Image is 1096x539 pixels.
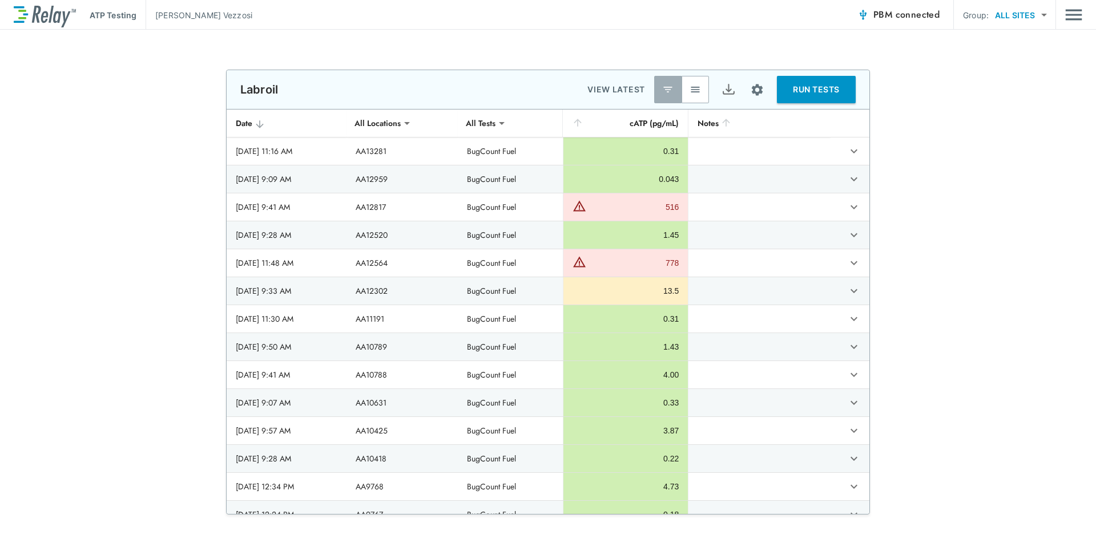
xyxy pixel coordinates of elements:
button: expand row [844,393,864,412]
button: PBM connected [853,3,944,26]
button: expand row [844,449,864,468]
div: [DATE] 9:41 AM [236,201,337,213]
td: AA10631 [346,389,458,416]
button: RUN TESTS [777,76,856,103]
div: [DATE] 9:28 AM [236,229,337,241]
td: AA10789 [346,333,458,360]
button: expand row [844,141,864,161]
iframe: Resource center [980,505,1085,530]
td: AA9768 [346,473,458,500]
button: expand row [844,253,864,273]
button: expand row [844,477,864,496]
td: BugCount Fuel [458,473,563,500]
td: AA12520 [346,221,458,249]
div: 0.043 [573,173,679,185]
p: Group: [963,9,989,21]
span: PBM [873,7,940,23]
img: Settings Icon [750,83,764,97]
button: expand row [844,281,864,301]
td: BugCount Fuel [458,361,563,388]
button: expand row [844,309,864,329]
div: [DATE] 9:57 AM [236,425,337,436]
img: View All [690,84,701,95]
td: AA12959 [346,165,458,193]
td: BugCount Fuel [458,137,563,165]
th: Date [227,110,346,137]
td: AA11191 [346,305,458,333]
p: Labroil [240,83,278,96]
td: BugCount Fuel [458,501,563,528]
p: [PERSON_NAME] Vezzosi [155,9,252,21]
div: [DATE] 9:09 AM [236,173,337,185]
div: Notes [698,116,821,130]
td: BugCount Fuel [458,305,563,333]
div: cATP (pg/mL) [572,116,679,130]
td: AA10788 [346,361,458,388]
div: [DATE] 9:28 AM [236,453,337,464]
button: expand row [844,197,864,217]
td: BugCount Fuel [458,445,563,472]
div: All Tests [458,112,503,135]
td: AA13281 [346,137,458,165]
div: 1.45 [573,229,679,241]
img: LuminUltra Relay [14,3,76,27]
div: [DATE] 11:30 AM [236,313,337,325]
div: [DATE] 12:34 PM [236,481,337,492]
button: expand row [844,169,864,189]
td: BugCount Fuel [458,389,563,416]
td: BugCount Fuel [458,221,563,249]
button: Site setup [742,75,772,105]
div: 0.33 [573,397,679,408]
div: [DATE] 9:33 AM [236,285,337,297]
img: Latest [662,84,674,95]
div: 3.87 [573,425,679,436]
td: BugCount Fuel [458,165,563,193]
td: AA9767 [346,501,458,528]
div: 4.00 [573,369,679,380]
p: VIEW LATEST [587,83,645,96]
div: 0.22 [573,453,679,464]
td: AA12302 [346,277,458,305]
div: [DATE] 11:48 AM [236,257,337,269]
button: expand row [844,337,864,356]
button: expand row [844,365,864,384]
div: 0.18 [573,509,679,520]
td: AA10425 [346,417,458,444]
div: 0.31 [573,145,679,157]
div: All Locations [346,112,409,135]
td: BugCount Fuel [458,417,563,444]
div: [DATE] 11:16 AM [236,145,337,157]
button: expand row [844,225,864,245]
td: BugCount Fuel [458,193,563,221]
div: 516 [589,201,679,213]
td: AA12564 [346,249,458,277]
div: 778 [589,257,679,269]
button: expand row [844,505,864,524]
div: [DATE] 9:07 AM [236,397,337,408]
span: connected [896,8,940,21]
div: 4.73 [573,481,679,492]
img: Connected Icon [857,9,869,21]
td: BugCount Fuel [458,277,563,305]
td: AA12817 [346,193,458,221]
div: [DATE] 12:24 PM [236,509,337,520]
img: Warning [573,255,586,269]
img: Export Icon [722,83,736,97]
div: [DATE] 9:41 AM [236,369,337,380]
div: [DATE] 9:50 AM [236,341,337,352]
td: BugCount Fuel [458,249,563,277]
button: Main menu [1065,4,1082,26]
div: 1.43 [573,341,679,352]
td: AA10418 [346,445,458,472]
img: Warning [573,199,586,213]
img: Drawer Icon [1065,4,1082,26]
div: 0.31 [573,313,679,325]
button: expand row [844,421,864,440]
p: ATP Testing [90,9,136,21]
button: Export [715,76,742,103]
td: BugCount Fuel [458,333,563,360]
div: 13.5 [573,285,679,297]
